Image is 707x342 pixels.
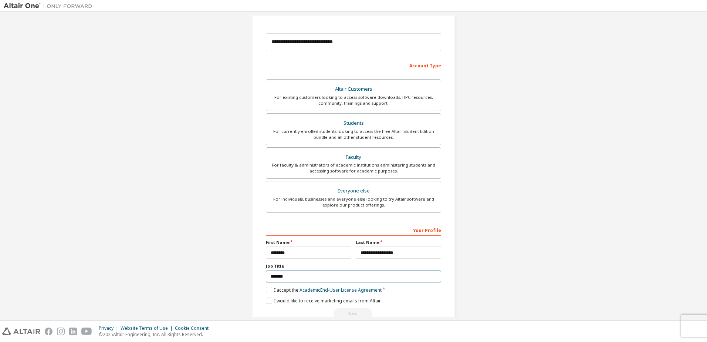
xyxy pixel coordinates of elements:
[81,328,92,335] img: youtube.svg
[266,263,441,269] label: Job Title
[266,308,441,319] div: Read and acccept EULA to continue
[266,239,351,245] label: First Name
[266,59,441,71] div: Account Type
[271,118,436,128] div: Students
[175,325,213,331] div: Cookie Consent
[57,328,65,335] img: instagram.svg
[99,331,213,338] p: © 2025 Altair Engineering, Inc. All Rights Reserved.
[2,328,40,335] img: altair_logo.svg
[266,224,441,236] div: Your Profile
[271,84,436,94] div: Altair Customers
[271,186,436,196] div: Everyone else
[69,328,77,335] img: linkedin.svg
[4,2,96,10] img: Altair One
[266,287,382,293] label: I accept the
[356,239,441,245] label: Last Name
[271,162,436,174] div: For faculty & administrators of academic institutions administering students and accessing softwa...
[121,325,175,331] div: Website Terms of Use
[99,325,121,331] div: Privacy
[271,152,436,162] div: Faculty
[271,196,436,208] div: For individuals, businesses and everyone else looking to try Altair software and explore our prod...
[300,287,382,293] a: Academic End-User License Agreement
[271,128,436,140] div: For currently enrolled students looking to access the free Altair Student Edition bundle and all ...
[45,328,53,335] img: facebook.svg
[271,94,436,106] div: For existing customers looking to access software downloads, HPC resources, community, trainings ...
[266,298,381,304] label: I would like to receive marketing emails from Altair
